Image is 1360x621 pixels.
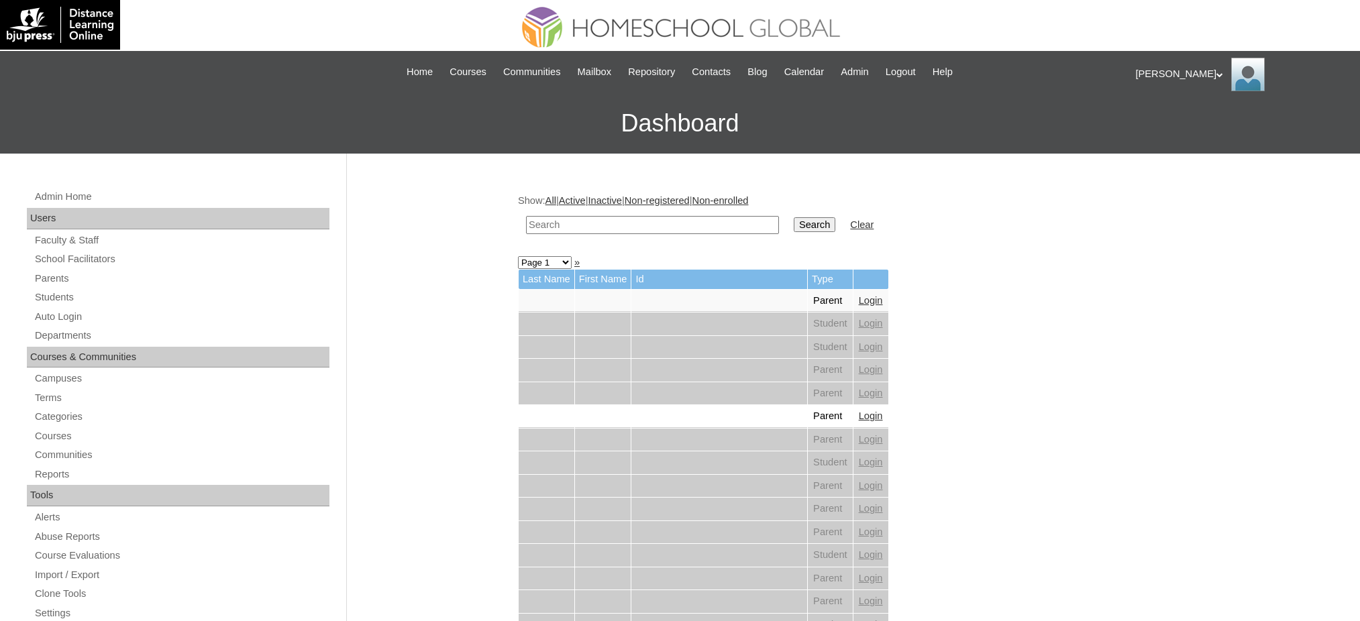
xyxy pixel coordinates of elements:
span: Admin [841,64,869,80]
a: Mailbox [571,64,619,80]
a: Logout [879,64,923,80]
a: Admin [834,64,876,80]
span: Communities [503,64,561,80]
a: Reports [34,466,329,483]
a: Communities [496,64,568,80]
a: Auto Login [34,308,329,325]
a: Calendar [778,64,831,80]
a: Non-enrolled [692,195,749,206]
a: Login [859,573,883,583]
td: Parent [808,382,853,405]
a: Blog [741,64,774,80]
input: Search [526,216,779,234]
a: Inactive [588,195,622,206]
a: Clear [850,219,874,230]
div: Tools [27,485,329,506]
a: Categories [34,408,329,425]
a: Login [859,295,883,306]
a: Login [859,318,883,329]
a: » [574,257,580,268]
a: Login [859,410,883,421]
a: Login [859,364,883,375]
td: Id [631,270,807,289]
span: Contacts [692,64,731,80]
div: [PERSON_NAME] [1136,58,1347,91]
td: Parent [808,590,853,613]
td: Student [808,544,853,567]
a: Terms [34,390,329,406]
a: Campuses [34,370,329,387]
img: Ariane Ebuen [1231,58,1265,91]
td: Parent [808,429,853,451]
span: Logout [886,64,916,80]
td: Parent [808,567,853,590]
a: Contacts [685,64,737,80]
a: Communities [34,447,329,463]
a: Login [859,434,883,445]
a: Active [559,195,586,206]
td: Parent [808,290,853,313]
a: Students [34,289,329,306]
td: Last Name [519,270,574,289]
a: Courses [443,64,493,80]
a: Login [859,526,883,537]
a: Clone Tools [34,585,329,602]
a: All [545,195,556,206]
td: Parent [808,521,853,544]
a: Home [400,64,439,80]
div: Courses & Communities [27,347,329,368]
a: Courses [34,428,329,445]
a: School Facilitators [34,251,329,268]
a: Login [859,341,883,352]
a: Login [859,503,883,514]
span: Mailbox [578,64,612,80]
a: Course Evaluations [34,547,329,564]
h3: Dashboard [7,93,1353,154]
td: Parent [808,475,853,498]
a: Departments [34,327,329,344]
div: Users [27,208,329,229]
a: Faculty & Staff [34,232,329,249]
td: Type [808,270,853,289]
a: Alerts [34,509,329,526]
span: Blog [747,64,767,80]
a: Login [859,549,883,560]
a: Import / Export [34,567,329,583]
td: Student [808,336,853,359]
td: Parent [808,405,853,428]
td: Student [808,313,853,335]
a: Login [859,596,883,606]
span: Help [933,64,953,80]
a: Login [859,388,883,398]
td: First Name [575,270,631,289]
td: Student [808,451,853,474]
a: Abuse Reports [34,528,329,545]
a: Non-registered [625,195,690,206]
input: Search [794,217,835,232]
a: Admin Home [34,188,329,205]
span: Home [407,64,433,80]
div: Show: | | | | [518,194,1182,241]
img: logo-white.png [7,7,113,43]
a: Login [859,457,883,467]
a: Help [926,64,959,80]
td: Parent [808,359,853,382]
a: Repository [621,64,682,80]
a: Login [859,480,883,491]
a: Parents [34,270,329,287]
span: Calendar [784,64,824,80]
span: Courses [450,64,486,80]
td: Parent [808,498,853,520]
span: Repository [628,64,675,80]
